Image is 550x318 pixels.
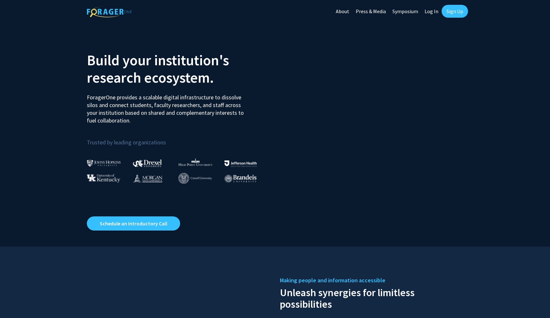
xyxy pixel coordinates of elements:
h5: Making people and information accessible [280,276,463,285]
h2: Build your institution's research ecosystem. [87,51,270,86]
a: Sign Up [442,5,468,18]
img: University of Kentucky [87,174,120,183]
img: Morgan State University [133,174,162,182]
img: Drexel University [133,159,162,167]
img: ForagerOne Logo [87,6,132,17]
img: Johns Hopkins University [87,160,121,167]
img: Brandeis University [225,175,257,183]
img: High Point University [179,158,213,166]
h2: Unleash synergies for limitless possibilities [280,285,463,310]
a: Opens in a new tab [87,216,180,231]
p: Trusted by leading organizations [87,130,270,147]
img: Thomas Jefferson University [225,160,257,167]
p: ForagerOne provides a scalable digital infrastructure to dissolve silos and connect students, fac... [87,89,248,124]
img: Cornell University [179,173,212,184]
